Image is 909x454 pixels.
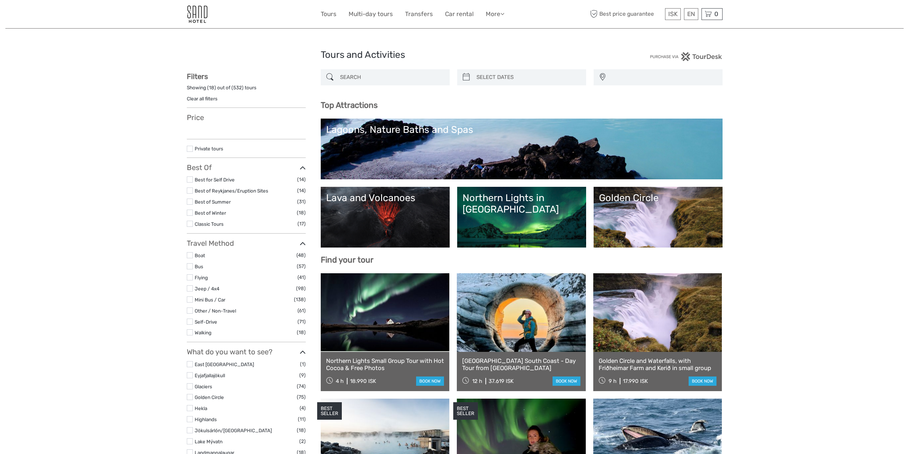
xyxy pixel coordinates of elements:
[326,124,717,174] a: Lagoons, Nature Baths and Spas
[317,402,342,420] div: BEST SELLER
[326,357,444,372] a: Northern Lights Small Group Tour with Hot Cocoa & Free Photos
[195,286,219,291] a: Jeep / 4x4
[187,163,306,172] h3: Best Of
[195,275,208,280] a: Flying
[195,264,203,269] a: Bus
[187,113,306,122] h3: Price
[299,371,306,379] span: (9)
[195,373,225,378] a: Eyjafjallajökull
[321,100,378,110] b: Top Attractions
[463,192,581,215] div: Northern Lights in [GEOGRAPHIC_DATA]
[296,251,306,259] span: (48)
[474,71,583,84] input: SELECT DATES
[668,10,678,18] span: ISK
[553,376,580,386] a: book now
[405,9,433,19] a: Transfers
[195,188,268,194] a: Best of Reykjanes/Eruption Sites
[195,177,235,183] a: Best for Self Drive
[195,394,224,400] a: Golden Circle
[298,220,306,228] span: (17)
[297,382,306,390] span: (74)
[195,361,254,367] a: East [GEOGRAPHIC_DATA]
[489,378,514,384] div: 37.619 ISK
[486,9,504,19] a: More
[321,255,374,265] b: Find your tour
[326,124,717,135] div: Lagoons, Nature Baths and Spas
[195,253,205,258] a: Boat
[294,295,306,304] span: (138)
[337,71,446,84] input: SEARCH
[326,192,444,204] div: Lava and Volcanoes
[297,186,306,195] span: (14)
[187,96,218,101] a: Clear all filters
[463,192,581,242] a: Northern Lights in [GEOGRAPHIC_DATA]
[684,8,698,20] div: EN
[187,72,208,81] strong: Filters
[195,210,226,216] a: Best of Winter
[195,428,272,433] a: Jökulsárlón/[GEOGRAPHIC_DATA]
[195,384,212,389] a: Glaciers
[599,357,717,372] a: Golden Circle and Waterfalls, with Friðheimar Farm and Kerið in small group
[195,319,217,325] a: Self-Drive
[300,360,306,368] span: (1)
[297,426,306,434] span: (18)
[209,84,214,91] label: 18
[599,192,717,242] a: Golden Circle
[599,192,717,204] div: Golden Circle
[187,84,306,95] div: Showing ( ) out of ( ) tours
[453,402,478,420] div: BEST SELLER
[472,378,482,384] span: 12 h
[589,8,663,20] span: Best price guarantee
[298,306,306,315] span: (61)
[445,9,474,19] a: Car rental
[713,10,719,18] span: 0
[195,405,207,411] a: Hekla
[298,273,306,281] span: (41)
[297,198,306,206] span: (31)
[187,239,306,248] h3: Travel Method
[336,378,344,384] span: 4 h
[609,378,616,384] span: 9 h
[187,5,208,23] img: 186-9edf1c15-b972-4976-af38-d04df2434085_logo_small.jpg
[326,192,444,242] a: Lava and Volcanoes
[195,297,225,303] a: Mini Bus / Car
[298,318,306,326] span: (71)
[349,9,393,19] a: Multi-day tours
[300,404,306,412] span: (4)
[298,415,306,423] span: (11)
[297,393,306,401] span: (75)
[297,262,306,270] span: (57)
[187,348,306,356] h3: What do you want to see?
[297,209,306,217] span: (18)
[623,378,648,384] div: 17.990 ISK
[321,9,336,19] a: Tours
[195,199,231,205] a: Best of Summer
[689,376,716,386] a: book now
[299,437,306,445] span: (2)
[195,221,224,227] a: Classic Tours
[233,84,242,91] label: 532
[195,308,236,314] a: Other / Non-Travel
[296,284,306,293] span: (98)
[195,330,211,335] a: Walking
[350,378,376,384] div: 18.990 ISK
[195,416,217,422] a: Highlands
[462,357,580,372] a: [GEOGRAPHIC_DATA] South Coast - Day Tour from [GEOGRAPHIC_DATA]
[297,328,306,336] span: (18)
[416,376,444,386] a: book now
[195,439,223,444] a: Lake Mývatn
[321,49,589,61] h1: Tours and Activities
[650,52,722,61] img: PurchaseViaTourDesk.png
[195,146,223,151] a: Private tours
[297,175,306,184] span: (14)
